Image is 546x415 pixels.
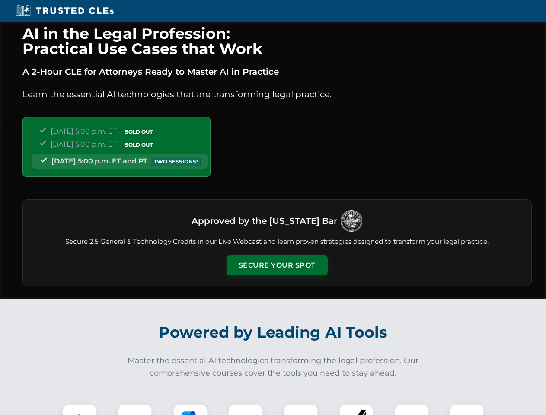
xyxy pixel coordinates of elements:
h3: Approved by the [US_STATE] Bar [192,213,337,229]
span: SOLD OUT [122,127,156,136]
h2: Powered by Leading AI Tools [34,317,513,348]
img: Trusted CLEs [13,4,116,17]
span: [DATE] 5:00 p.m. ET [51,127,117,135]
p: Master the essential AI technologies transforming the legal profession. Our comprehensive courses... [122,354,425,380]
button: Secure Your Spot [227,255,328,275]
img: Logo [341,210,362,232]
span: SOLD OUT [122,140,156,149]
h1: AI in the Legal Profession: Practical Use Cases that Work [22,26,532,56]
span: [DATE] 5:00 p.m. ET [51,140,117,148]
p: Secure 2.5 General & Technology Credits in our Live Webcast and learn proven strategies designed ... [33,237,521,247]
p: A 2-Hour CLE for Attorneys Ready to Master AI in Practice [22,65,532,79]
p: Learn the essential AI technologies that are transforming legal practice. [22,87,532,101]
